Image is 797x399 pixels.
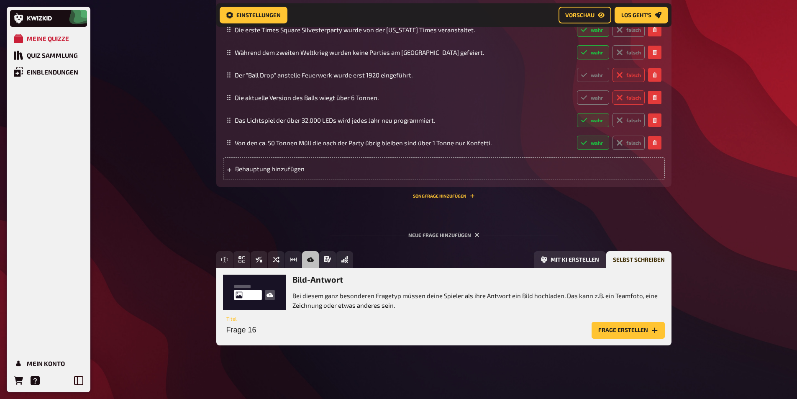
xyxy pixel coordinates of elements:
[559,7,611,23] a: Vorschau
[292,275,665,284] h3: Bild-Antwort
[235,116,435,124] span: Das Lichtspiel der über 32.000 LEDs wird jedes Jahr neu programmiert.
[27,372,44,389] a: Hilfe
[251,251,267,268] button: Wahr / Falsch
[10,355,87,372] a: Mein Konto
[223,322,588,339] input: Titel
[236,12,281,18] span: Einstellungen
[577,23,609,37] label: wahr
[621,12,651,18] span: Los geht's
[577,90,609,105] label: wahr
[612,45,645,59] label: falsch
[577,136,609,150] label: wahr
[268,251,284,268] button: Sortierfrage
[233,251,250,268] button: Einfachauswahl
[612,136,645,150] label: falsch
[10,47,87,64] a: Quiz Sammlung
[413,193,475,198] button: Songfrage hinzufügen
[534,251,606,268] button: Mit KI erstellen
[292,291,665,310] p: Bei diesem ganz besonderen Fragetyp müssen deine Spieler als ihre Antwort ein Bild hochladen. Das...
[220,7,287,23] a: Einstellungen
[235,71,413,79] span: Der "Ball Drop" anstelle Feuerwerk wurde erst 1920 eingeführt.
[235,26,475,33] span: Die erste Times Square Silvesterparty wurde von der [US_STATE] Times veranstaltet.
[565,12,595,18] span: Vorschau
[235,49,484,56] span: Während dem zweiten Weltkrieg wurden keine Parties am [GEOGRAPHIC_DATA] gefeiert.
[27,35,69,42] div: Meine Quizze
[336,251,353,268] button: Offline Frage
[612,90,645,105] label: falsch
[216,251,233,268] button: Freitext Eingabe
[319,251,336,268] button: Prosa (Langtext)
[612,68,645,82] label: falsch
[577,113,609,127] label: wahr
[285,251,302,268] button: Schätzfrage
[10,30,87,47] a: Meine Quizze
[577,68,609,82] label: wahr
[302,251,319,268] button: Bild-Antwort
[235,94,379,101] span: Die aktuelle Version des Balls wiegt über 6 Tonnen.
[10,64,87,80] a: Einblendungen
[612,23,645,37] label: falsch
[330,219,558,245] div: Neue Frage hinzufügen
[27,360,65,367] div: Mein Konto
[235,165,365,172] span: Behauptung hinzufügen
[577,45,609,59] label: wahr
[235,139,492,147] span: Von den ca. 50 Tonnen Müll die nach der Party übrig bleiben sind über 1 Tonne nur Konfetti.
[27,51,78,59] div: Quiz Sammlung
[27,68,78,76] div: Einblendungen
[10,372,27,389] a: Bestellungen
[612,113,645,127] label: falsch
[592,322,665,339] button: Frage erstellen
[606,251,671,268] button: Selbst schreiben
[615,7,668,23] a: Los geht's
